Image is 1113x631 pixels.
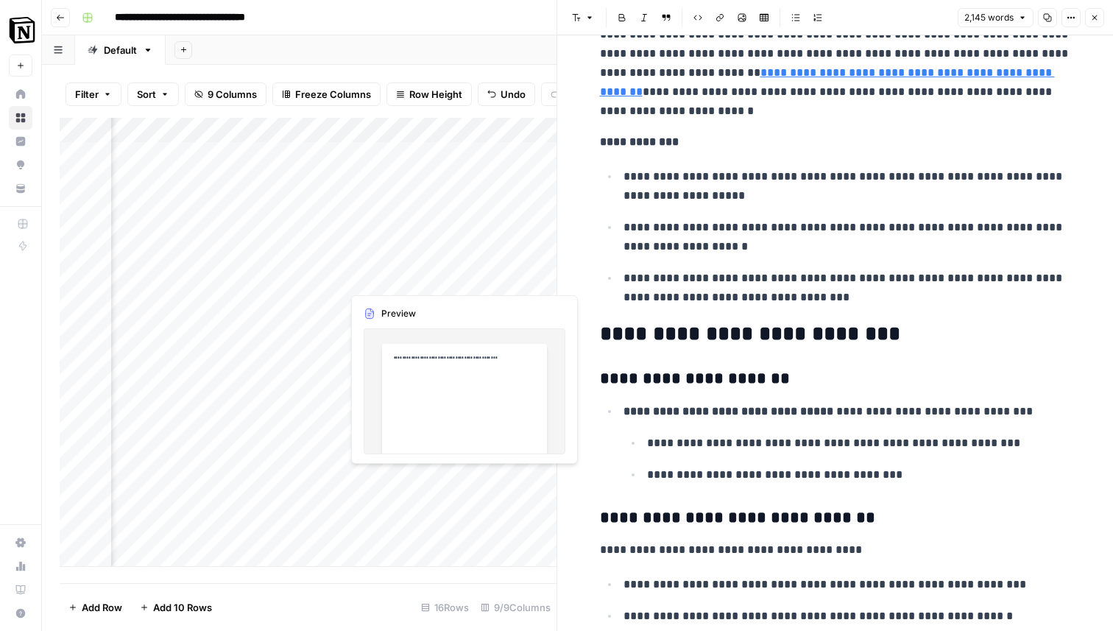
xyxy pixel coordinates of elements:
[9,531,32,554] a: Settings
[75,87,99,102] span: Filter
[75,35,166,65] a: Default
[104,43,137,57] div: Default
[295,87,371,102] span: Freeze Columns
[9,602,32,625] button: Help + Support
[9,153,32,177] a: Opportunities
[137,87,156,102] span: Sort
[272,82,381,106] button: Freeze Columns
[415,596,475,619] div: 16 Rows
[127,82,179,106] button: Sort
[9,578,32,602] a: Learning Hub
[185,82,266,106] button: 9 Columns
[475,596,556,619] div: 9/9 Columns
[208,87,257,102] span: 9 Columns
[9,82,32,106] a: Home
[964,11,1014,24] span: 2,145 words
[958,8,1033,27] button: 2,145 words
[9,130,32,153] a: Insights
[9,17,35,43] img: Notion Logo
[60,596,131,619] button: Add Row
[478,82,535,106] button: Undo
[66,82,121,106] button: Filter
[82,600,122,615] span: Add Row
[9,12,32,49] button: Workspace: Notion
[9,554,32,578] a: Usage
[9,106,32,130] a: Browse
[501,87,526,102] span: Undo
[409,87,462,102] span: Row Height
[153,600,212,615] span: Add 10 Rows
[131,596,221,619] button: Add 10 Rows
[9,177,32,200] a: Your Data
[386,82,472,106] button: Row Height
